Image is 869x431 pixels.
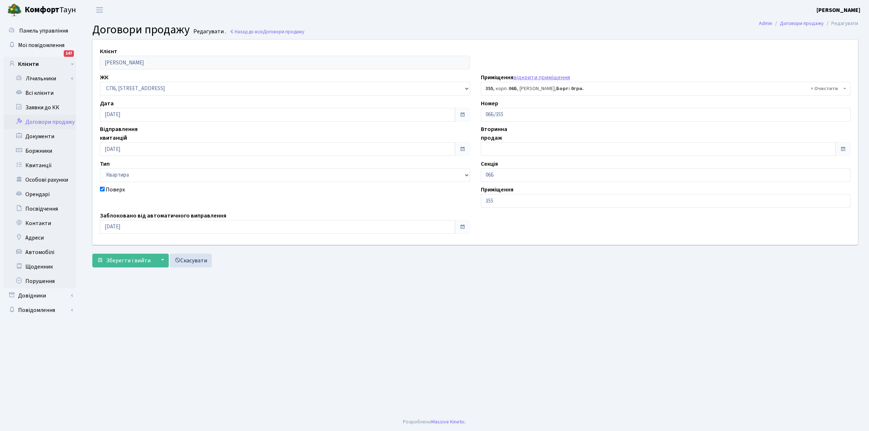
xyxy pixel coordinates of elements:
[170,254,212,267] a: Скасувати
[748,16,869,31] nav: breadcrumb
[486,85,493,92] b: 355
[8,71,76,86] a: Лічильники
[431,418,465,426] a: Massive Kinetic
[481,82,851,96] span: <b>355</b>, корп.: <b>06Б</b>, Янчевська Яна Геннадіївна, <b>Борг: 0грн.</b>
[4,24,76,38] a: Панель управління
[92,21,190,38] span: Договори продажу
[4,57,76,71] a: Клієнти
[106,185,125,194] label: Поверх
[4,158,76,173] a: Квитанції
[18,41,64,49] span: Мої повідомлення
[4,129,76,144] a: Документи
[4,231,76,245] a: Адреси
[4,38,76,52] a: Мої повідомлення147
[481,125,507,142] label: Вторинна продаж
[100,125,138,142] label: Відправлення квитанцій
[4,100,76,115] a: Заявки до КК
[481,160,498,168] label: Секція
[513,73,570,81] a: відкрити приміщення
[100,47,117,56] label: Клієнт
[824,20,858,28] li: Редагувати
[4,144,76,158] a: Боржники
[481,99,498,108] label: Номер
[481,73,570,82] label: Приміщення
[64,50,74,57] div: 147
[192,28,226,35] small: Редагувати .
[4,173,76,187] a: Особові рахунки
[100,99,114,108] label: Дата
[7,3,22,17] img: logo.png
[4,245,76,259] a: Автомобілі
[100,160,110,168] label: Тип
[100,73,108,82] label: ЖК
[486,85,842,92] span: <b>355</b>, корп.: <b>06Б</b>, Янчевська Яна Геннадіївна, <b>Борг: 0грн.</b>
[25,4,59,16] b: Комфорт
[811,85,838,92] span: Видалити всі елементи
[759,20,772,27] a: Admin
[4,259,76,274] a: Щоденник
[4,86,76,100] a: Всі клієнти
[92,254,155,267] button: Зберегти і вийти
[556,85,584,92] b: Борг: 0грн.
[481,185,513,194] label: Приміщення
[509,85,517,92] b: 06Б
[91,4,109,16] button: Переключити навігацію
[106,257,151,265] span: Зберегти і вийти
[230,28,304,35] a: Назад до всіхДоговори продажу
[4,187,76,202] a: Орендарі
[4,202,76,216] a: Посвідчення
[25,4,76,16] span: Таун
[4,274,76,288] a: Порушення
[403,418,466,426] div: Розроблено .
[100,211,226,220] label: Заблоковано від автоматичного виправлення
[4,303,76,317] a: Повідомлення
[263,28,304,35] span: Договори продажу
[4,288,76,303] a: Довідники
[19,27,68,35] span: Панель управління
[816,6,860,14] a: [PERSON_NAME]
[4,115,76,129] a: Договори продажу
[4,216,76,231] a: Контакти
[780,20,824,27] a: Договори продажу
